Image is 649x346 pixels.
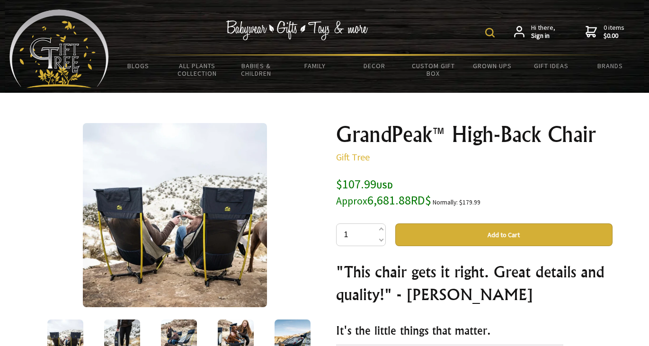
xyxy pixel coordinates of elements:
[376,180,393,191] span: USD
[433,198,480,206] small: Normally: $179.99
[9,9,109,88] img: Babyware - Gifts - Toys and more...
[485,28,495,37] img: product search
[586,24,624,40] a: 0 items$0.00
[109,56,168,76] a: BLOGS
[514,24,555,40] a: Hi there,Sign in
[336,195,367,207] small: Approx
[531,32,555,40] strong: Sign in
[336,260,613,306] h2: "This chair gets it right. Great details and quality!" - [PERSON_NAME]
[227,56,286,83] a: Babies & Children
[168,56,227,83] a: All Plants Collection
[336,123,613,146] h1: GrandPeak™ High-Back Chair
[522,56,581,76] a: Gift Ideas
[604,23,624,40] span: 0 items
[462,56,522,76] a: Grown Ups
[604,32,624,40] strong: $0.00
[395,223,613,246] button: Add to Cart
[345,56,404,76] a: Decor
[226,20,368,40] img: Babywear - Gifts - Toys & more
[404,56,463,83] a: Custom Gift Box
[531,24,555,40] span: Hi there,
[336,151,370,163] a: Gift Tree
[83,123,267,307] img: GrandPeak™ High-Back Chair
[286,56,345,76] a: Family
[336,176,431,208] span: $107.99 6,681.88RD$
[336,323,613,338] h3: It's the little things that matter.
[581,56,640,76] a: Brands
